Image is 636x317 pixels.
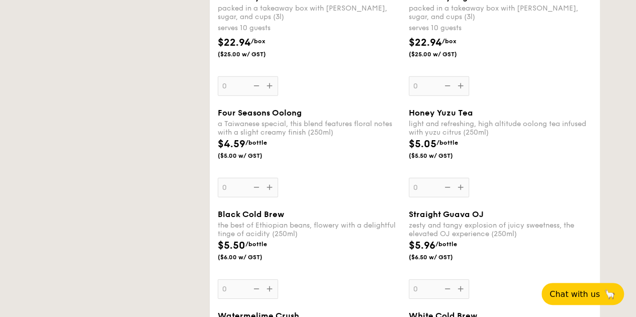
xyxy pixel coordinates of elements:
span: ($5.00 w/ GST) [218,152,286,160]
span: $4.59 [218,138,245,150]
span: /bottle [245,241,267,248]
span: Honey Yuzu Tea [409,108,473,118]
span: /box [442,38,457,45]
button: Chat with us🦙 [541,283,624,305]
span: $22.94 [409,37,442,49]
span: ($5.50 w/ GST) [409,152,477,160]
span: $5.50 [218,240,245,252]
div: the best of Ethiopian beans, flowery with a delightful tinge of acidity (250ml) [218,221,401,238]
span: 🦙 [604,288,616,300]
span: /bottle [245,139,267,146]
span: $5.96 [409,240,435,252]
span: $22.94 [218,37,251,49]
span: Chat with us [550,289,600,299]
div: a Taiwanese special, this blend features floral notes with a slight creamy finish (250ml) [218,120,401,137]
span: ($6.00 w/ GST) [218,253,286,261]
span: $5.05 [409,138,436,150]
div: packed in a takeaway box with [PERSON_NAME], sugar, and cups (3l) [409,4,592,21]
div: serves 10 guests [409,23,592,33]
span: ($6.50 w/ GST) [409,253,477,261]
div: zesty and tangy explosion of juicy sweetness, the elevated OJ experience (250ml) [409,221,592,238]
span: Black Cold Brew [218,209,284,219]
div: serves 10 guests [218,23,401,33]
span: /box [251,38,265,45]
span: Four Seasons Oolong [218,108,302,118]
span: Straight Guava OJ [409,209,484,219]
div: light and refreshing, high altitude oolong tea infused with yuzu citrus (250ml) [409,120,592,137]
span: ($25.00 w/ GST) [218,50,286,58]
div: packed in a takeaway box with [PERSON_NAME], sugar, and cups (3l) [218,4,401,21]
span: ($25.00 w/ GST) [409,50,477,58]
span: /bottle [435,241,457,248]
span: /bottle [436,139,458,146]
